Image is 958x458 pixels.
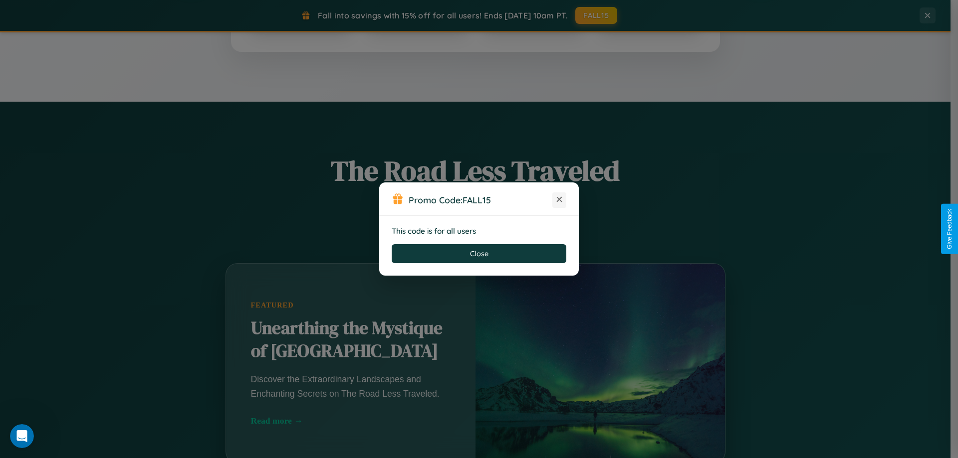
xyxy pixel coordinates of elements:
h3: Promo Code: [409,194,552,205]
iframe: Intercom live chat [10,424,34,448]
div: Give Feedback [946,209,953,249]
b: FALL15 [463,194,491,205]
button: Close [392,244,566,263]
strong: This code is for all users [392,226,476,236]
